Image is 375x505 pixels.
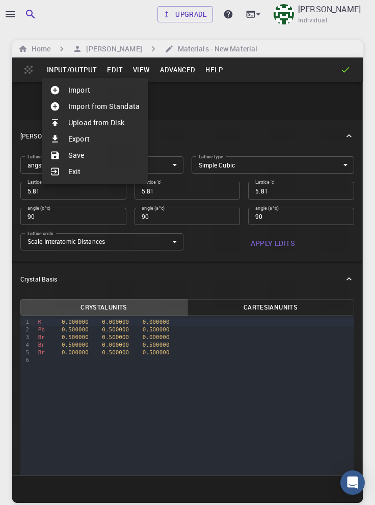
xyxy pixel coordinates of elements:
[42,147,148,163] li: Save
[42,115,148,131] li: Upload from Disk
[340,470,365,495] div: Open Intercom Messenger
[42,98,148,115] li: Import from Standata
[21,7,53,16] span: Destek
[42,82,148,98] li: Import
[42,131,148,147] li: Export
[42,163,148,180] li: Exit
